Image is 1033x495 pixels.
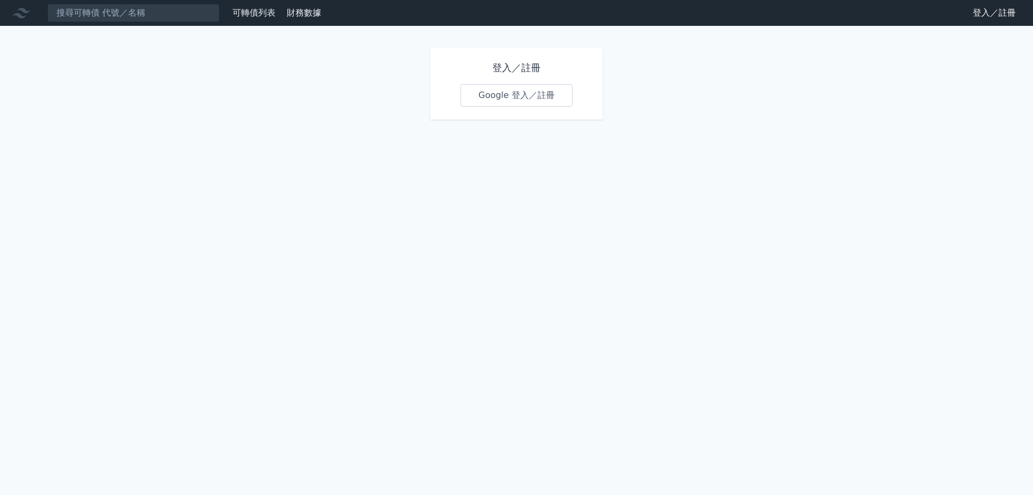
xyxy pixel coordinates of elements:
[232,8,275,18] a: 可轉債列表
[461,60,572,75] h1: 登入／註冊
[47,4,220,22] input: 搜尋可轉債 代號／名稱
[461,84,572,107] a: Google 登入／註冊
[287,8,321,18] a: 財務數據
[964,4,1024,22] a: 登入／註冊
